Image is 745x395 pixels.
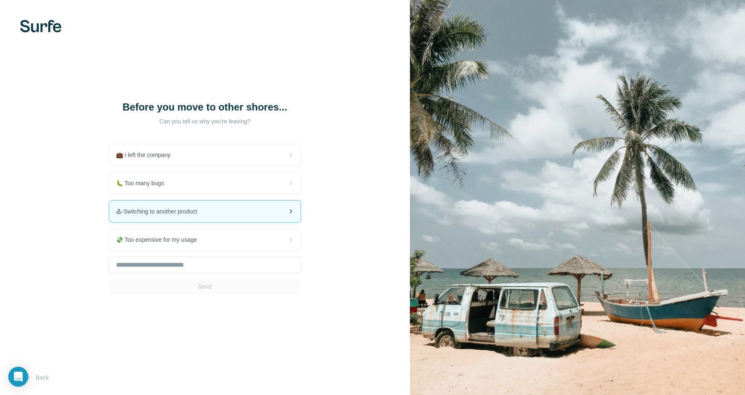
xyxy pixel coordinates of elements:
[122,101,288,114] h1: Before you move to other shores...
[20,20,62,32] img: Surfe's logo
[122,117,288,125] p: Can you tell us why you're leaving?
[8,367,28,387] div: Open Intercom Messenger
[116,151,177,159] span: 💼 I left the company
[116,236,204,244] span: 💸 Too expensive for my usage
[20,370,54,385] button: Back
[116,207,204,216] span: 🕹 Switching to another product
[116,179,171,187] span: 🐛 Too many bugs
